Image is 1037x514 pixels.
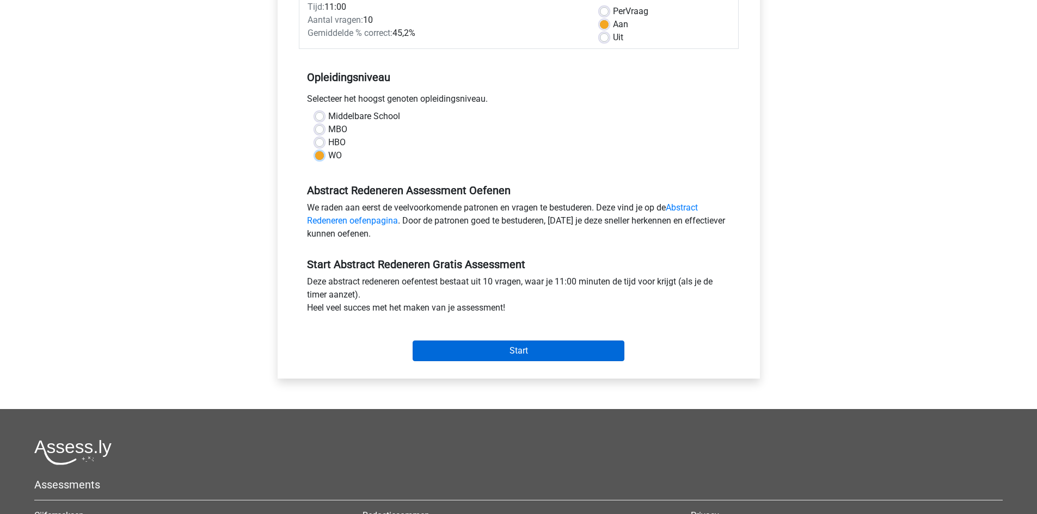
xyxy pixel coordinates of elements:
[34,439,112,465] img: Assessly logo
[299,201,739,245] div: We raden aan eerst de veelvoorkomende patronen en vragen te bestuderen. Deze vind je op de . Door...
[307,258,731,271] h5: Start Abstract Redeneren Gratis Assessment
[307,184,731,197] h5: Abstract Redeneren Assessment Oefenen
[613,6,625,16] span: Per
[307,66,731,88] h5: Opleidingsniveau
[328,123,347,136] label: MBO
[308,28,392,38] span: Gemiddelde % correct:
[308,2,324,12] span: Tijd:
[613,5,648,18] label: Vraag
[613,31,623,44] label: Uit
[328,110,400,123] label: Middelbare School
[613,18,628,31] label: Aan
[299,92,739,110] div: Selecteer het hoogst genoten opleidingsniveau.
[328,149,342,162] label: WO
[413,340,624,361] input: Start
[299,27,592,40] div: 45,2%
[328,136,346,149] label: HBO
[299,275,739,319] div: Deze abstract redeneren oefentest bestaat uit 10 vragen, waar je 11:00 minuten de tijd voor krijg...
[34,478,1003,491] h5: Assessments
[299,14,592,27] div: 10
[299,1,592,14] div: 11:00
[308,15,363,25] span: Aantal vragen:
